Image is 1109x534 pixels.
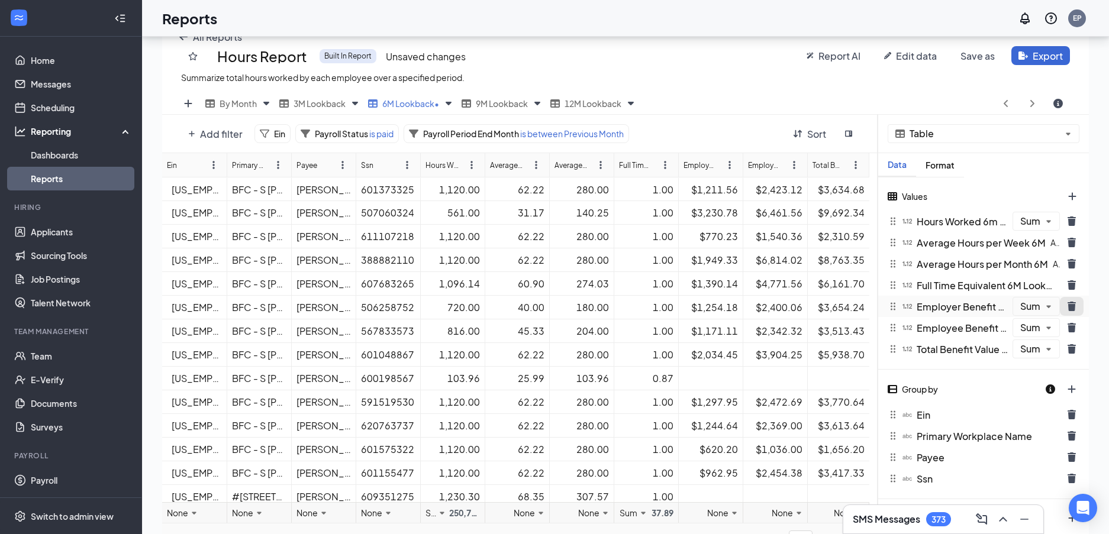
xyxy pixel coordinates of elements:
[853,513,920,526] h3: SMS Messages
[361,443,415,455] div: 601575322
[782,156,806,174] button: ellipsis-vertical icon
[232,507,253,518] span: None
[813,183,865,196] div: $3,634.68
[331,156,354,174] button: ellipsis-vertical icon
[1060,448,1084,467] button: trash icon
[879,426,1060,446] div: Primary Workplace Name
[813,443,865,455] div: $1,656.20
[490,160,523,171] div: Average Hours per Week 6M
[748,443,802,455] div: $1,036.00
[232,230,286,242] div: BFC - S [PERSON_NAME]
[554,183,609,196] div: 280.00
[619,396,673,408] div: 1.00
[425,419,480,432] div: 1,120.00
[425,467,480,479] div: 1,120.00
[172,443,222,455] div: [US_EMPLOYER_IDENTIFICATION_NUMBER]
[31,291,132,315] a: Talent Network
[844,156,868,174] button: ellipsis-vertical icon
[459,93,547,115] div: 9M Lookback
[1060,276,1084,294] button: trash icon
[994,94,1018,113] button: angle-left icon
[232,443,286,455] div: BFC - S [PERSON_NAME]
[748,230,802,242] div: $1,540.36
[554,277,609,290] div: 274.03
[172,325,222,337] div: [US_EMPLOYER_IDENTIFICATION_NUMBER]
[490,490,544,503] div: 68.35
[916,160,964,170] div: Format
[813,230,865,242] div: $2,310.59
[554,419,609,432] div: 280.00
[31,391,132,415] a: Documents
[361,230,415,242] div: 611107218
[813,348,865,361] div: $5,938.70
[1020,344,1040,354] span: Sum
[425,325,480,337] div: 816.00
[315,128,368,139] span: Payroll Status
[232,419,286,432] div: BFC - S [PERSON_NAME]
[425,277,480,290] div: 1,096.14
[172,490,222,503] div: [US_EMPLOYER_IDENTIFICATION_NUMBER]
[1060,426,1084,445] button: trash icon
[296,419,351,432] div: [PERSON_NAME] - emp_qNw6LIKhBYc4vF6UTPvW
[361,348,415,361] div: 601048867
[813,254,865,266] div: $8,763.35
[172,419,222,432] div: [US_EMPLOYER_IDENTIFICATION_NUMBER]
[684,183,738,196] div: $1,211.56
[953,46,1002,65] button: undefined icon
[917,430,1032,442] span: Primary Workplace Name
[554,490,609,503] div: 307.57
[813,467,865,479] div: $3,417.33
[181,72,465,83] span: Summarize total hours worked by each employee over a specified period.
[232,160,265,171] div: Primary Workplace Name
[167,507,188,518] span: None
[296,507,318,518] span: None
[684,419,738,432] div: $1,244.64
[31,510,114,522] div: Switch to admin view
[490,277,544,290] div: 60.90
[1060,405,1084,424] button: trash icon
[917,451,944,464] span: Payee
[524,156,548,174] button: ellipsis-vertical icon
[1017,512,1031,526] svg: Minimize
[902,384,938,394] span: Group by
[172,372,222,384] div: [US_EMPLOYER_IDENTIFICATION_NUMBER]
[748,183,802,196] div: $2,423.12
[877,46,944,65] button: pencil icon
[200,128,243,140] span: Add filter
[14,326,130,336] div: Team Management
[1060,339,1084,358] button: trash icon
[879,447,1060,467] div: Payee
[296,396,351,408] div: [PERSON_NAME] - emp_TCF9CxiOdQnl1ApHmQxh
[217,49,307,63] span: Hours Report
[361,325,415,337] div: 567833573
[172,183,222,196] div: [US_EMPLOYER_IDENTIFICATION_NUMBER]
[684,230,738,242] div: $770.23
[619,206,673,219] div: 1.00
[490,325,544,337] div: 45.33
[619,443,673,455] div: 1.00
[554,325,609,337] div: 204.00
[878,153,916,177] button: Data
[879,296,1013,316] div: Employer Benefit Contribution 6m Lookback (Sum)
[172,27,249,46] button: arrow-left icon
[490,396,544,408] div: 62.22
[684,277,738,290] div: $1,390.14
[818,50,860,62] span: Report AI
[425,443,480,455] div: 1,120.00
[813,419,865,432] div: $3,613.64
[296,490,351,503] div: [PERSON_NAME] - emp_dUDDKGFvK3fECjdUnJOQ
[386,50,466,63] span: Unsaved changes
[619,230,673,242] div: 1.00
[13,12,25,24] svg: WorkstreamLogo
[361,419,415,432] div: 620763737
[1018,11,1032,25] svg: Notifications
[879,211,1013,231] div: Hours Worked 6m Lookback (Sum)
[296,277,351,290] div: [PERSON_NAME] [PERSON_NAME] - emp_2V8xBu8bifetVCmqKAt2
[31,344,132,368] a: Team
[181,47,205,66] button: regular-star icon
[879,468,1060,488] div: Ssn
[813,325,865,337] div: $3,513.43
[425,490,480,503] div: 1,230.30
[490,372,544,384] div: 25.99
[232,467,286,479] div: BFC - S [PERSON_NAME]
